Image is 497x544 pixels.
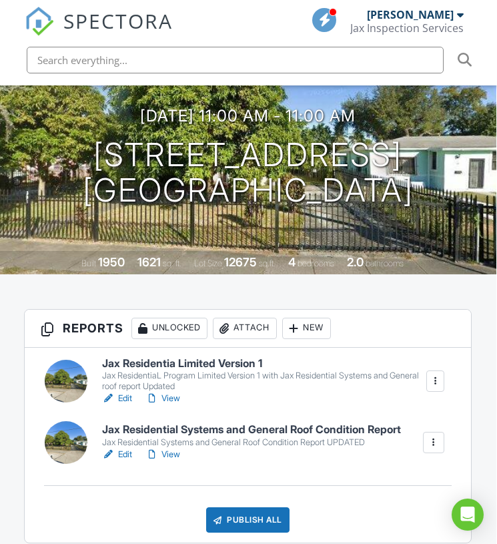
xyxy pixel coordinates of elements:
h3: Reports [25,310,471,348]
a: Edit [102,448,132,461]
div: [PERSON_NAME] [367,8,454,21]
div: Jax Inspection Services [350,21,464,35]
a: View [145,448,180,461]
div: 2.0 [347,255,364,269]
span: Lot Size [194,258,222,268]
a: Jax Residential Systems and General Roof Condition Report Jax Residential Systems and General Roo... [102,424,401,447]
div: Open Intercom Messenger [452,499,484,531]
h6: Jax Residentia Limited Version 1 [102,358,425,370]
a: View [145,392,180,405]
a: SPECTORA [25,18,173,46]
div: 4 [288,255,296,269]
h1: [STREET_ADDRESS] [GEOGRAPHIC_DATA] [83,138,414,208]
span: bedrooms [298,258,334,268]
span: bathrooms [366,258,404,268]
div: Jax ResidentiaL Program Limited Version 1 with Jax Residential Systems and General roof report Up... [102,370,425,392]
div: Jax Residential Systems and General Roof Condition Report UPDATED [102,437,401,448]
div: Publish All [206,507,290,533]
div: 1621 [137,255,161,269]
span: SPECTORA [63,7,173,35]
div: Attach [213,318,277,339]
a: Edit [102,392,132,405]
div: New [282,318,331,339]
span: Built [81,258,96,268]
div: 12675 [224,255,257,269]
span: sq.ft. [259,258,276,268]
div: 1950 [98,255,125,269]
a: Jax Residentia Limited Version 1 Jax ResidentiaL Program Limited Version 1 with Jax Residential S... [102,358,425,392]
h6: Jax Residential Systems and General Roof Condition Report [102,424,401,436]
h3: [DATE] 11:00 am - 11:00 am [140,107,356,125]
span: sq. ft. [163,258,181,268]
div: Unlocked [131,318,207,339]
img: The Best Home Inspection Software - Spectora [25,7,54,36]
input: Search everything... [27,47,444,73]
